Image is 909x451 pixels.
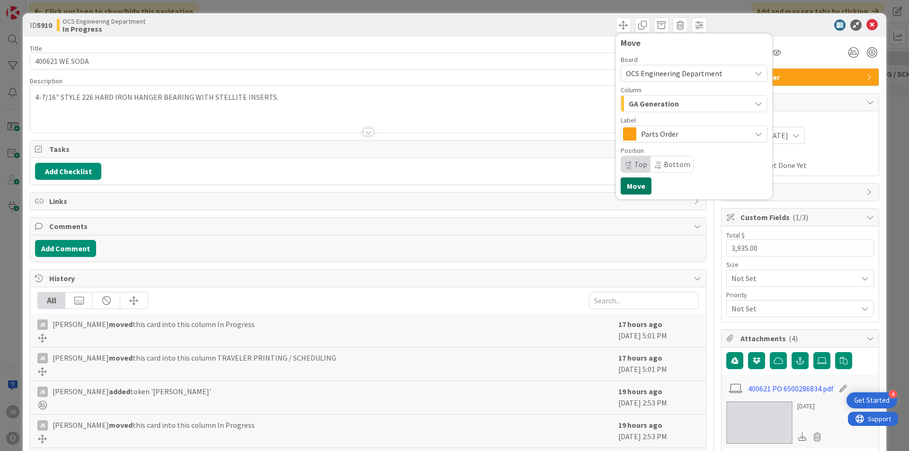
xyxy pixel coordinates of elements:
[20,1,43,13] span: Support
[634,159,647,169] span: Top
[740,212,862,223] span: Custom Fields
[797,401,825,411] div: [DATE]
[726,231,745,239] label: Total $
[621,56,638,63] span: Board
[53,386,211,397] span: [PERSON_NAME] token '[PERSON_NAME]'
[731,302,853,315] span: Not Set
[618,386,699,409] div: [DATE] 2:53 PM
[37,20,52,30] b: 5910
[37,387,48,397] div: JK
[626,69,722,78] span: OCS Engineering Department
[731,272,853,285] span: Not Set
[49,143,689,155] span: Tasks
[618,420,662,430] b: 19 hours ago
[764,159,807,171] span: Not Done Yet
[109,319,133,329] b: moved
[62,25,145,33] b: In Progress
[618,419,699,443] div: [DATE] 2:53 PM
[629,97,679,110] span: GA Generation
[726,116,874,126] span: Planned Dates
[740,333,862,344] span: Attachments
[53,419,255,431] span: [PERSON_NAME] this card into this column In Progress
[618,319,662,329] b: 17 hours ago
[53,352,336,363] span: [PERSON_NAME] this card into this column TRAVELER PRINTING / SCHEDULING
[621,117,636,124] span: Label
[621,147,644,154] span: Position
[621,177,651,195] button: Move
[37,353,48,363] div: JK
[53,318,255,330] span: [PERSON_NAME] this card into this column In Progress
[30,19,52,31] span: ID
[726,149,874,159] span: Actual Dates
[109,353,133,363] b: moved
[726,292,874,298] div: Priority
[30,53,706,70] input: type card name here...
[740,97,862,108] span: Dates
[854,396,890,405] div: Get Started
[38,292,65,309] div: All
[109,420,133,430] b: moved
[49,221,689,232] span: Comments
[740,186,862,198] span: Block
[35,92,701,103] p: 4-7/16" STYLE 226 HARD IRON HANGER BEARING WITH STELLITE INSERTS.
[641,127,746,141] span: Parts Order
[618,318,699,342] div: [DATE] 5:01 PM
[30,44,42,53] label: Title
[37,319,48,330] div: JK
[37,420,48,431] div: JK
[109,387,130,396] b: added
[766,130,788,141] span: [DATE]
[621,38,767,48] div: Move
[618,387,662,396] b: 19 hours ago
[847,392,897,408] div: Open Get Started checklist, remaining modules: 4
[621,95,767,112] button: GA Generation
[748,383,834,394] a: 400621 PO 6500286834.pdf
[726,261,874,268] div: Size
[618,353,662,363] b: 17 hours ago
[35,240,96,257] button: Add Comment
[740,71,862,83] span: Parts Order
[589,292,699,309] input: Search...
[889,390,897,398] div: 4
[793,212,808,222] span: ( 1/3 )
[789,334,798,343] span: ( 4 )
[62,18,145,25] span: OCS Engineering Department
[621,87,642,93] span: Column
[49,273,689,284] span: History
[664,159,690,169] span: Bottom
[49,195,689,207] span: Links
[797,431,808,443] div: Download
[30,77,62,85] span: Description
[35,163,101,180] button: Add Checklist
[618,352,699,376] div: [DATE] 5:01 PM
